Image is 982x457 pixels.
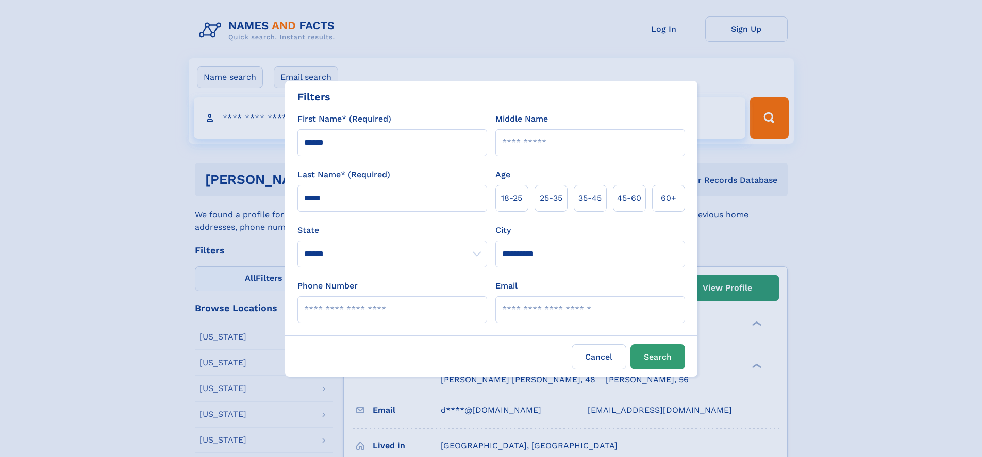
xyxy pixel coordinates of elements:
label: City [495,224,511,236]
label: Last Name* (Required) [297,168,390,181]
span: 35‑45 [578,192,602,205]
span: 45‑60 [617,192,641,205]
div: Filters [297,89,330,105]
label: Phone Number [297,280,358,292]
span: 18‑25 [501,192,522,205]
label: First Name* (Required) [297,113,391,125]
label: Middle Name [495,113,548,125]
span: 25‑35 [540,192,562,205]
button: Search [630,344,685,369]
label: Age [495,168,510,181]
label: Cancel [572,344,626,369]
span: 60+ [661,192,676,205]
label: Email [495,280,518,292]
label: State [297,224,487,236]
